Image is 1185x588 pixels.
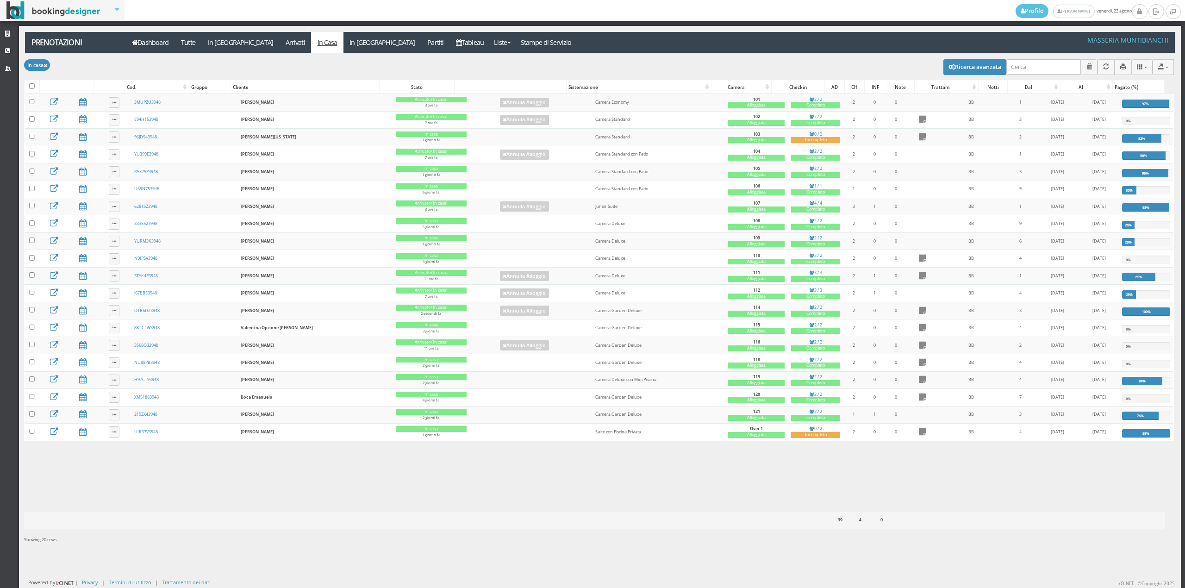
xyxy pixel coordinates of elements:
[241,116,274,122] b: [PERSON_NAME]
[728,259,784,265] div: Alloggiata
[592,267,725,284] td: Camera Deluxe
[396,97,467,103] div: Arrivato (In casa)
[937,319,1004,337] td: BB
[753,96,760,102] b: 101
[937,232,1004,250] td: BB
[865,285,885,302] td: 1
[1036,215,1079,232] td: [DATE]
[791,241,840,247] div: Completo
[55,579,75,587] img: ionet_small_logo.png
[1005,129,1036,146] td: 2
[937,302,1004,319] td: BB
[843,250,864,267] td: 2
[937,94,1004,111] td: BB
[753,148,760,154] b: 104
[500,201,549,212] a: Annulla Alloggio
[25,32,121,53] a: Prenotazioni
[592,302,725,319] td: Camera Garden Deluxe
[241,203,274,209] b: [PERSON_NAME]
[1122,151,1165,160] div: 90%
[396,235,467,241] div: In casa
[134,134,157,140] a: 96JD943948
[791,259,840,265] div: Completo
[843,111,864,128] td: 2
[134,203,157,209] a: 62815Z3948
[791,425,840,438] a: 0 / 2Incompleto
[134,359,160,365] a: NU88PB3948
[1005,319,1036,337] td: 4
[424,276,438,281] small: 11 ore fa
[865,267,885,284] td: 1
[1079,181,1119,198] td: [DATE]
[189,81,231,94] div: Gruppo
[592,198,725,215] td: Junior Suite
[915,81,978,94] div: Trattam.
[753,287,760,293] b: 112
[500,150,549,160] a: Annulla Alloggio
[791,235,840,247] a: 2 / 2Completo
[592,319,725,337] td: Camera Garden Deluxe
[843,232,864,250] td: 2
[134,290,157,296] a: J67BBS3948
[885,146,907,163] td: 0
[396,218,467,224] div: In casa
[791,287,840,300] a: 3 / 3Completo
[728,189,784,195] div: Alloggiata
[865,146,885,163] td: 0
[311,32,343,53] a: In Casa
[241,273,274,279] b: [PERSON_NAME]
[134,429,158,435] a: UIR37V3948
[1005,94,1036,111] td: 1
[421,311,441,316] small: 2 secondi fa
[592,232,725,250] td: Camera Deluxe
[1005,111,1036,128] td: 3
[125,81,189,94] div: Cod.
[134,238,161,244] a: YURM3K3948
[24,59,50,71] button: In casa
[592,94,725,111] td: Camera Economy
[791,96,840,109] a: 2 / 2Completo
[791,269,840,282] a: 3 / 3Completo
[791,131,840,144] a: 0 / 2Incompleto
[791,397,840,403] div: Completo
[175,32,202,53] a: Tutte
[753,304,760,310] b: 114
[82,579,98,586] a: Privacy
[843,129,864,146] td: 2
[500,340,549,350] a: Annulla Alloggio
[937,285,1004,302] td: BB
[865,250,885,267] td: 0
[126,32,175,53] a: Dashboard
[753,183,760,189] b: 106
[885,129,907,146] td: 0
[865,232,885,250] td: 0
[450,32,490,53] a: Tableau
[885,319,907,337] td: 0
[1122,117,1135,125] div: 0%
[1008,81,1060,94] div: Dal
[865,81,886,94] div: INF
[791,322,840,334] a: 2 / 2Completo
[1005,302,1036,319] td: 3
[1016,4,1049,18] a: Profilo
[1060,81,1112,94] div: Al
[843,267,864,284] td: 2
[396,166,467,172] div: In casa
[396,183,467,189] div: In casa
[1087,36,1168,44] h4: Masseria Muntibianchi
[421,32,450,53] a: Partiti
[425,207,437,212] small: 3 ore fa
[592,163,725,181] td: Camera Standard con Patio
[885,285,907,302] td: 0
[728,172,784,178] div: Alloggiata
[1036,267,1079,284] td: [DATE]
[241,186,274,192] b: [PERSON_NAME]
[425,294,437,299] small: 7 ore fa
[728,294,784,300] div: Alloggiata
[791,148,840,161] a: 2 / 2Completo
[1079,232,1119,250] td: [DATE]
[425,155,437,160] small: 7 ore fa
[396,288,467,294] div: Arrivato (In casa)
[843,319,864,337] td: 2
[791,311,840,317] div: Completo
